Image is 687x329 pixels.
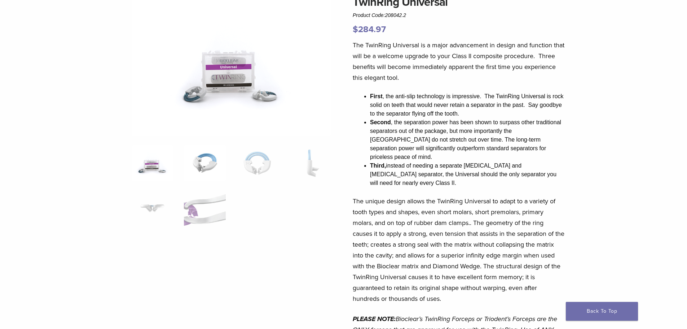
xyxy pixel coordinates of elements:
[184,190,225,226] img: TwinRing Universal - Image 6
[353,24,386,35] bdi: 284.97
[370,163,386,169] strong: Third,
[353,24,358,35] span: $
[132,145,173,181] img: 208042.2-324x324.png
[353,40,565,83] p: The TwinRing Universal is a major advancement in design and function that will be a welcome upgra...
[237,145,278,181] img: TwinRing Universal - Image 3
[370,118,565,161] li: , the separation power has been shown to surpass other traditional separators out of the package,...
[184,145,225,181] img: TwinRing Universal - Image 2
[289,145,330,181] img: TwinRing Universal - Image 4
[370,161,565,187] li: instead of needing a separate [MEDICAL_DATA] and [MEDICAL_DATA] separator, the Universal should t...
[566,302,638,321] a: Back To Top
[370,93,383,99] strong: First
[353,12,406,18] span: Product Code:
[385,12,406,18] span: 208042.2
[353,315,396,323] em: PLEASE NOTE:
[370,92,565,118] li: , the anti-slip technology is impressive. The TwinRing Universal is rock solid on teeth that woul...
[353,196,565,304] p: The unique design allows the TwinRing Universal to adapt to a variety of tooth types and shapes, ...
[132,190,173,226] img: TwinRing Universal - Image 5
[370,119,391,125] strong: Second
